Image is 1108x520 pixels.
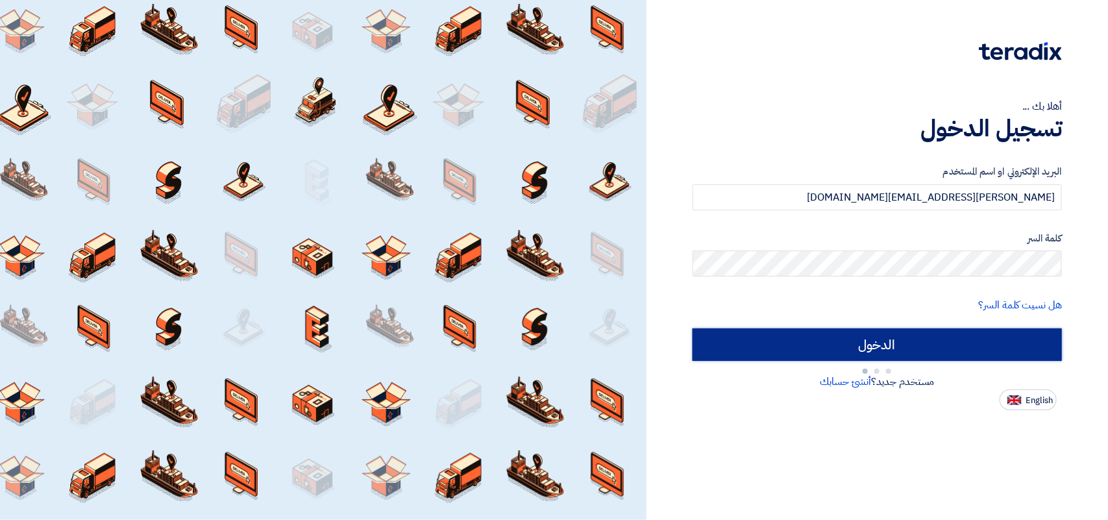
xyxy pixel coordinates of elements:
h1: تسجيل الدخول [693,114,1062,143]
a: أنشئ حسابك [820,374,871,390]
img: en-US.png [1007,395,1022,405]
a: هل نسيت كلمة السر؟ [979,297,1062,313]
img: Teradix logo [979,42,1062,60]
span: English [1026,396,1053,405]
input: الدخول [693,328,1062,361]
button: English [1000,390,1057,410]
input: أدخل بريد العمل الإلكتروني او اسم المستخدم الخاص بك ... [693,184,1062,210]
label: كلمة السر [693,231,1062,246]
div: أهلا بك ... [693,99,1062,114]
div: مستخدم جديد؟ [693,374,1062,390]
label: البريد الإلكتروني او اسم المستخدم [693,164,1062,179]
